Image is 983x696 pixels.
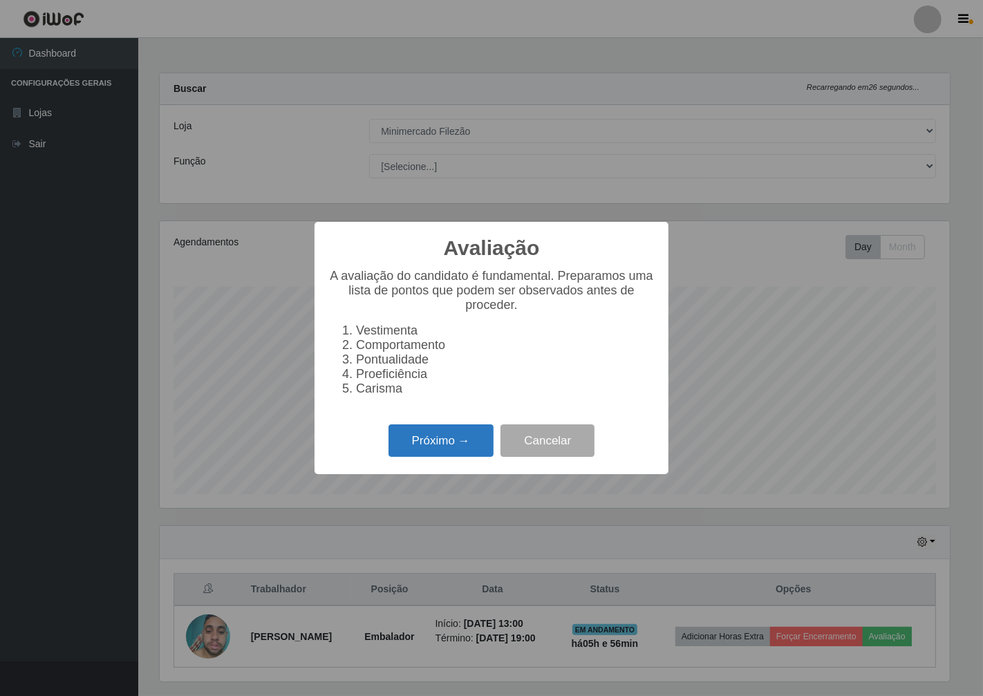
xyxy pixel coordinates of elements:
[356,323,655,338] li: Vestimenta
[356,338,655,352] li: Comportamento
[328,269,655,312] p: A avaliação do candidato é fundamental. Preparamos uma lista de pontos que podem ser observados a...
[500,424,595,457] button: Cancelar
[444,236,540,261] h2: Avaliação
[388,424,494,457] button: Próximo →
[356,352,655,367] li: Pontualidade
[356,367,655,382] li: Proeficiência
[356,382,655,396] li: Carisma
